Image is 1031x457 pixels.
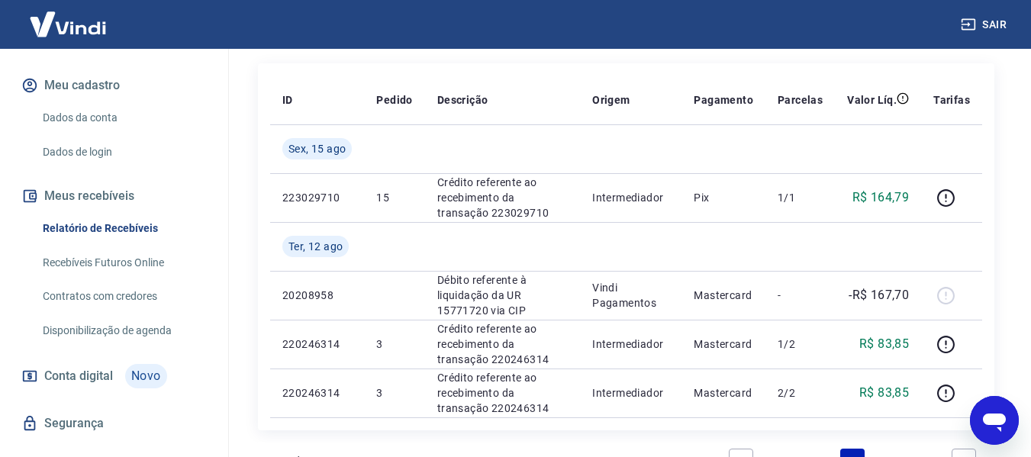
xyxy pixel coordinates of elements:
a: Segurança [18,407,210,440]
p: R$ 164,79 [852,188,910,207]
img: Vindi [18,1,118,47]
a: Conta digitalNovo [18,358,210,394]
a: Recebíveis Futuros Online [37,247,210,278]
button: Meus recebíveis [18,179,210,213]
p: -R$ 167,70 [849,286,909,304]
p: Crédito referente ao recebimento da transação 223029710 [437,175,568,220]
p: Mastercard [694,336,753,352]
p: Débito referente à liquidação da UR 15771720 via CIP [437,272,568,318]
p: Crédito referente ao recebimento da transação 220246314 [437,370,568,416]
p: 15 [376,190,412,205]
a: Disponibilização de agenda [37,315,210,346]
p: Parcelas [778,92,823,108]
p: 20208958 [282,288,352,303]
span: Novo [125,364,167,388]
button: Meu cadastro [18,69,210,102]
p: Origem [592,92,630,108]
p: ID [282,92,293,108]
p: 2/2 [778,385,823,401]
button: Sair [958,11,1013,39]
p: 3 [376,385,412,401]
a: Contratos com credores [37,281,210,312]
p: R$ 83,85 [859,384,909,402]
p: 220246314 [282,336,352,352]
p: Crédito referente ao recebimento da transação 220246314 [437,321,568,367]
p: 1/2 [778,336,823,352]
p: 220246314 [282,385,352,401]
span: Sex, 15 ago [288,141,346,156]
p: Mastercard [694,288,753,303]
p: Intermediador [592,336,669,352]
a: Dados da conta [37,102,210,134]
p: Vindi Pagamentos [592,280,669,311]
p: Pedido [376,92,412,108]
p: 3 [376,336,412,352]
p: - [778,288,823,303]
p: 223029710 [282,190,352,205]
p: R$ 83,85 [859,335,909,353]
p: Mastercard [694,385,753,401]
a: Relatório de Recebíveis [37,213,210,244]
span: Ter, 12 ago [288,239,343,254]
iframe: Botão para abrir a janela de mensagens [970,396,1019,445]
a: Dados de login [37,137,210,168]
p: Pagamento [694,92,753,108]
p: Tarifas [933,92,970,108]
span: Conta digital [44,365,113,387]
p: Intermediador [592,385,669,401]
p: Descrição [437,92,488,108]
p: 1/1 [778,190,823,205]
p: Intermediador [592,190,669,205]
p: Pix [694,190,753,205]
p: Valor Líq. [847,92,897,108]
